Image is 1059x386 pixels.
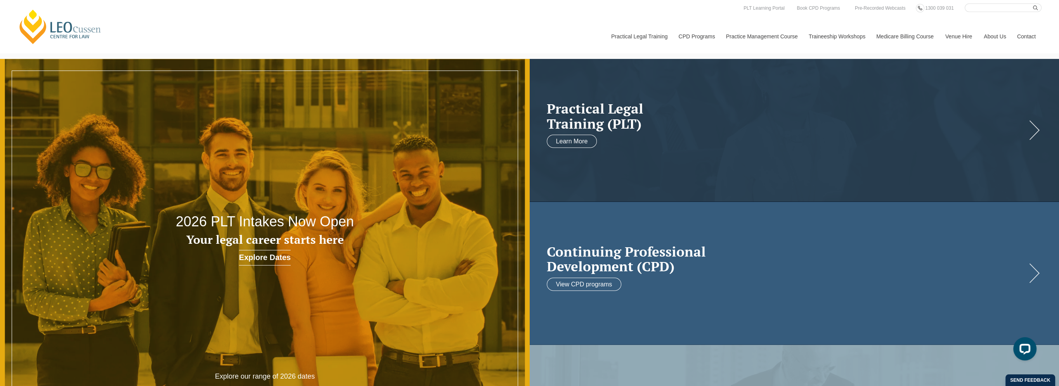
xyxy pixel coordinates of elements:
a: PLT Learning Portal [742,4,787,12]
span: 1300 039 031 [925,5,953,11]
h3: Your legal career starts here [106,233,424,246]
a: View CPD programs [547,277,622,291]
a: Pre-Recorded Webcasts [853,4,908,12]
a: Venue Hire [939,20,978,53]
h2: Practical Legal Training (PLT) [547,101,1027,131]
a: [PERSON_NAME] Centre for Law [17,9,103,45]
a: 1300 039 031 [923,4,955,12]
h2: 2026 PLT Intakes Now Open [106,214,424,229]
a: Contact [1011,20,1042,53]
p: Explore our range of 2026 dates [159,372,371,381]
h2: Continuing Professional Development (CPD) [547,244,1027,274]
a: Practical Legal Training [605,20,673,53]
a: CPD Programs [672,20,720,53]
a: Medicare Billing Course [870,20,939,53]
a: Explore Dates [239,250,291,265]
a: Practical LegalTraining (PLT) [547,101,1027,131]
a: Traineeship Workshops [803,20,870,53]
a: About Us [978,20,1011,53]
a: Practice Management Course [720,20,803,53]
a: Continuing ProfessionalDevelopment (CPD) [547,244,1027,274]
a: Learn More [547,135,597,148]
a: Book CPD Programs [795,4,842,12]
iframe: LiveChat chat widget [1007,334,1040,367]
